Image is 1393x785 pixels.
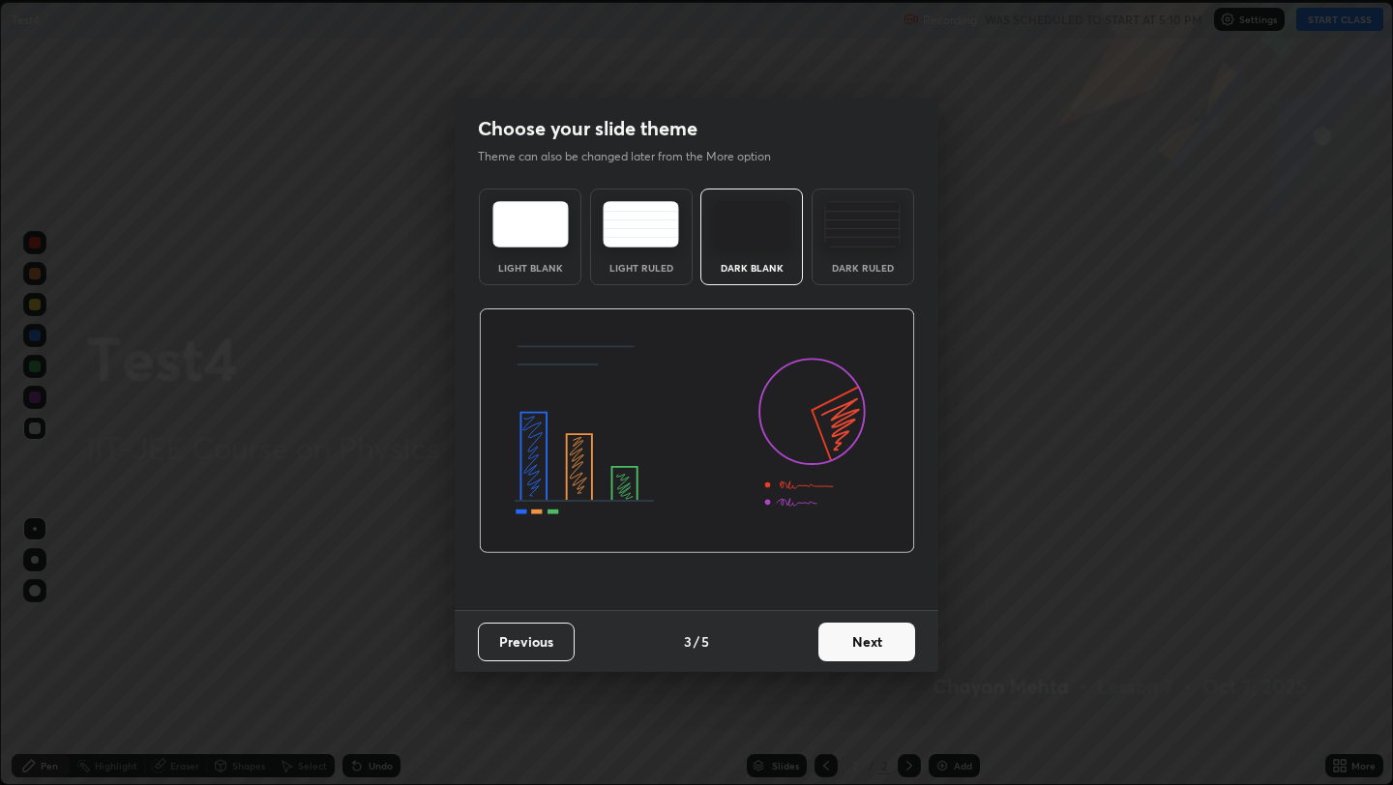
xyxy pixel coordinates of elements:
img: darkRuledTheme.de295e13.svg [824,201,901,247]
div: Light Blank [491,263,569,273]
div: Dark Blank [713,263,790,273]
p: Theme can also be changed later from the More option [478,148,791,165]
img: lightTheme.e5ed3b09.svg [492,201,569,247]
div: Dark Ruled [824,263,902,273]
h4: 3 [684,631,692,652]
img: darkThemeBanner.d06ce4a2.svg [479,308,915,554]
button: Next [818,623,915,661]
img: lightRuledTheme.5fabf969.svg [603,201,679,247]
h2: Choose your slide theme [478,116,697,141]
h4: 5 [701,631,709,652]
button: Previous [478,623,575,661]
div: Light Ruled [603,263,680,273]
h4: / [694,631,699,652]
img: darkTheme.f0cc69e5.svg [714,201,790,247]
